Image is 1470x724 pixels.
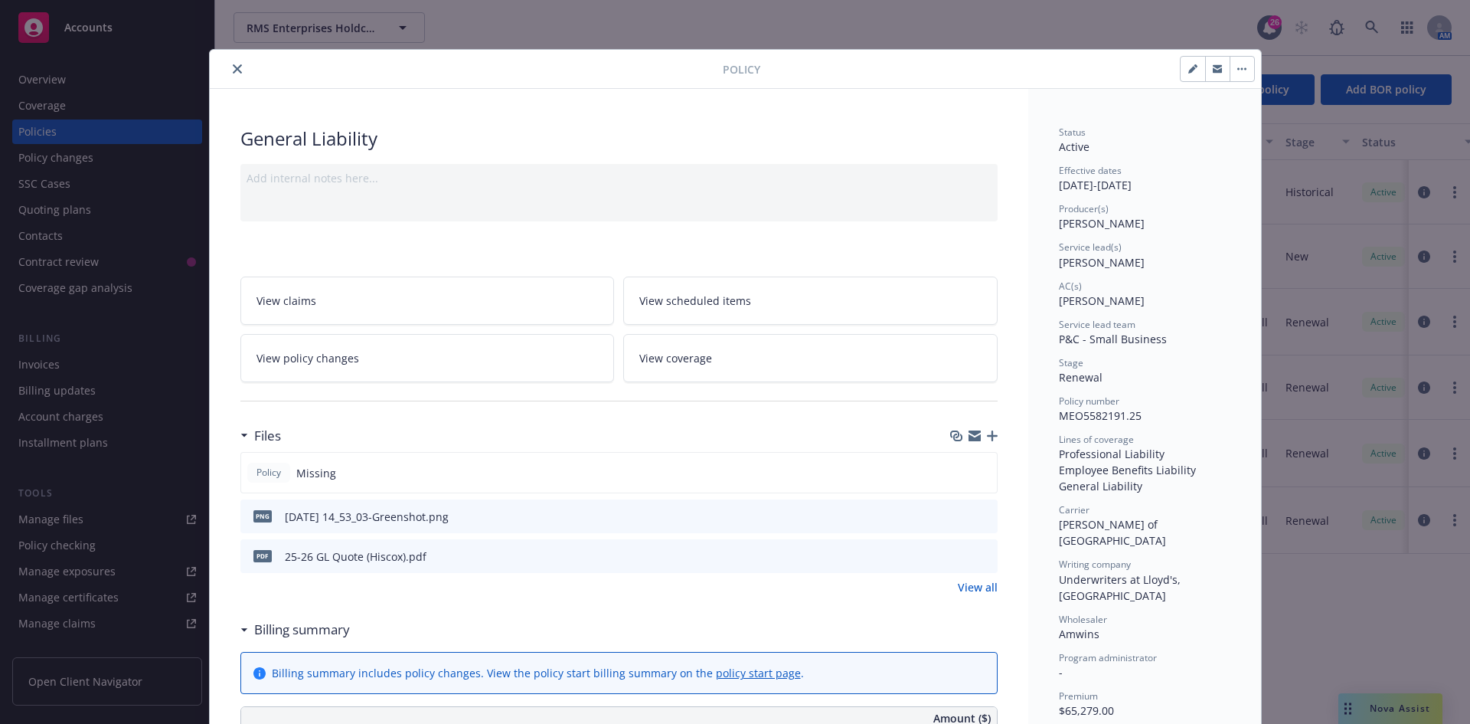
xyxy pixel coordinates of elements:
[1059,446,1230,462] div: Professional Liability
[253,510,272,522] span: png
[639,350,712,366] span: View coverage
[1059,370,1102,385] span: Renewal
[1059,703,1114,718] span: $65,279.00
[1059,318,1135,331] span: Service lead team
[254,620,350,640] h3: Billing summary
[1059,665,1063,680] span: -
[716,666,801,680] a: policy start page
[1059,558,1131,571] span: Writing company
[272,665,804,681] div: Billing summary includes policy changes. View the policy start billing summary on the .
[1059,408,1142,423] span: MEO5582191.25
[639,293,751,309] span: View scheduled items
[623,334,998,382] a: View coverage
[1059,216,1145,231] span: [PERSON_NAME]
[1059,332,1167,346] span: P&C - Small Business
[1059,433,1134,446] span: Lines of coverage
[978,549,991,565] button: preview file
[1059,690,1098,703] span: Premium
[1059,627,1099,641] span: Amwins
[228,60,247,78] button: close
[1059,517,1166,548] span: [PERSON_NAME] of [GEOGRAPHIC_DATA]
[256,293,316,309] span: View claims
[1059,164,1230,193] div: [DATE] - [DATE]
[240,334,615,382] a: View policy changes
[1059,395,1119,408] span: Policy number
[953,509,965,525] button: download file
[953,549,965,565] button: download file
[1059,202,1109,215] span: Producer(s)
[1059,651,1157,664] span: Program administrator
[1059,356,1083,369] span: Stage
[240,426,281,446] div: Files
[240,277,615,325] a: View claims
[1059,164,1122,177] span: Effective dates
[247,170,991,186] div: Add internal notes here...
[254,426,281,446] h3: Files
[253,466,284,480] span: Policy
[1059,478,1230,494] div: General Liability
[1059,572,1184,603] span: Underwriters at Lloyd's, [GEOGRAPHIC_DATA]
[240,620,350,640] div: Billing summary
[285,549,426,565] div: 25-26 GL Quote (Hiscox).pdf
[723,61,760,77] span: Policy
[958,579,998,595] a: View all
[253,550,272,562] span: pdf
[1059,126,1086,139] span: Status
[256,350,359,366] span: View policy changes
[240,126,998,152] div: General Liability
[1059,462,1230,478] div: Employee Benefits Liability
[285,509,449,525] div: [DATE] 14_53_03-Greenshot.png
[1059,255,1145,270] span: [PERSON_NAME]
[1059,280,1082,293] span: AC(s)
[1059,139,1089,154] span: Active
[623,277,998,325] a: View scheduled items
[978,509,991,525] button: preview file
[1059,293,1145,308] span: [PERSON_NAME]
[1059,241,1122,254] span: Service lead(s)
[1059,613,1107,626] span: Wholesaler
[1059,503,1089,516] span: Carrier
[296,465,336,481] span: Missing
